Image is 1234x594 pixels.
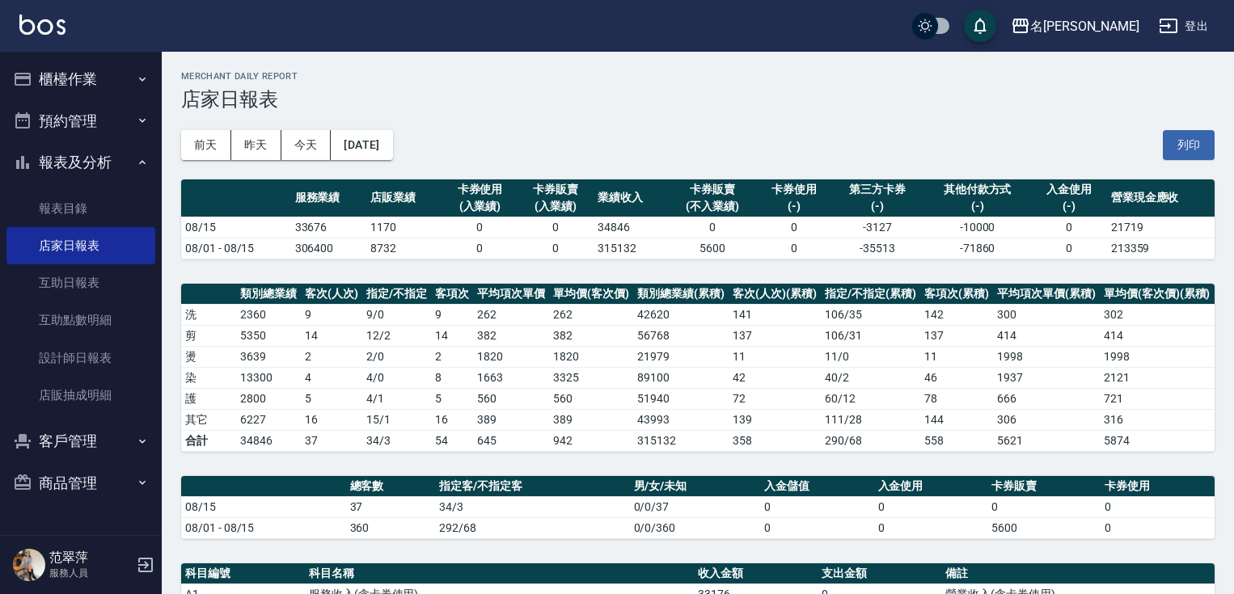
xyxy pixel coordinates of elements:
td: 42 [729,367,821,388]
button: 昨天 [231,130,281,160]
td: -35513 [832,238,923,259]
td: 2 [431,346,473,367]
td: 5600 [669,238,756,259]
td: 08/15 [181,496,346,517]
td: 560 [549,388,633,409]
td: 315132 [594,238,670,259]
table: a dense table [181,284,1215,452]
th: 入金使用 [874,476,987,497]
td: 0 [1031,238,1107,259]
td: 0 [1101,517,1215,538]
td: 0 [874,517,987,538]
td: 306400 [291,238,367,259]
td: 21719 [1107,217,1215,238]
td: 9 [301,304,362,325]
th: 單均價(客次價)(累積) [1100,284,1215,305]
td: 37 [346,496,436,517]
td: 13300 [236,367,301,388]
div: (-) [928,198,1027,215]
td: 16 [301,409,362,430]
button: [DATE] [331,130,392,160]
th: 總客數 [346,476,436,497]
th: 客項次 [431,284,473,305]
div: 第三方卡券 [836,181,919,198]
td: 0 [442,238,518,259]
td: 5874 [1100,430,1215,451]
td: 558 [920,430,993,451]
td: 1820 [473,346,549,367]
img: Logo [19,15,66,35]
td: 0/0/37 [630,496,761,517]
td: 382 [549,325,633,346]
th: 指定/不指定(累積) [821,284,920,305]
td: 302 [1100,304,1215,325]
td: 37 [301,430,362,451]
a: 報表目錄 [6,190,155,227]
th: 科目編號 [181,563,305,584]
div: (不入業績) [673,198,752,215]
div: 其他付款方式 [928,181,1027,198]
td: 40 / 2 [821,367,920,388]
td: 141 [729,304,821,325]
td: 2121 [1100,367,1215,388]
th: 指定/不指定 [362,284,431,305]
td: 其它 [181,409,236,430]
th: 客次(人次) [301,284,362,305]
td: 2360 [236,304,301,325]
td: 15 / 1 [362,409,431,430]
td: 1663 [473,367,549,388]
td: 1820 [549,346,633,367]
td: 1170 [366,217,442,238]
img: Person [13,549,45,581]
td: 14 [301,325,362,346]
td: 43993 [633,409,729,430]
h5: 范翠萍 [49,550,132,566]
td: 666 [993,388,1100,409]
th: 卡券販賣 [987,476,1101,497]
td: 0 [756,238,832,259]
td: 290/68 [821,430,920,451]
td: 389 [549,409,633,430]
td: 360 [346,517,436,538]
td: 60 / 12 [821,388,920,409]
th: 支出金額 [818,563,941,584]
td: 0 [1031,217,1107,238]
a: 店販抽成明細 [6,377,155,414]
div: 卡券販賣 [673,181,752,198]
td: 316 [1100,409,1215,430]
td: 414 [1100,325,1215,346]
th: 營業現金應收 [1107,179,1215,217]
td: 9 [431,304,473,325]
td: 14 [431,325,473,346]
div: (-) [760,198,828,215]
td: 2800 [236,388,301,409]
td: 0/0/360 [630,517,761,538]
td: 0 [518,238,594,259]
th: 服務業績 [291,179,367,217]
td: 2 / 0 [362,346,431,367]
button: 名[PERSON_NAME] [1004,10,1146,43]
th: 單均價(客次價) [549,284,633,305]
td: 721 [1100,388,1215,409]
td: 213359 [1107,238,1215,259]
td: 護 [181,388,236,409]
td: 1998 [1100,346,1215,367]
td: 3639 [236,346,301,367]
th: 客次(人次)(累積) [729,284,821,305]
td: 0 [442,217,518,238]
button: 預約管理 [6,100,155,142]
td: 645 [473,430,549,451]
td: 08/15 [181,217,291,238]
a: 設計師日報表 [6,339,155,377]
table: a dense table [181,179,1215,259]
td: 5 [301,388,362,409]
table: a dense table [181,476,1215,539]
th: 客項次(累積) [920,284,993,305]
td: 137 [920,325,993,346]
button: 前天 [181,130,231,160]
button: 列印 [1163,130,1215,160]
td: 5621 [993,430,1100,451]
th: 類別總業績(累積) [633,284,729,305]
td: 34846 [594,217,670,238]
th: 指定客/不指定客 [435,476,629,497]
